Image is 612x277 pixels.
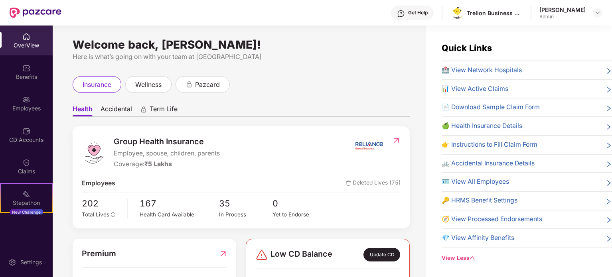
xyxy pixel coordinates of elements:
span: down [470,255,475,261]
span: right [606,141,612,150]
span: insurance [83,80,111,90]
div: animation [186,81,193,88]
span: Employee, spouse, children, parents [114,149,220,159]
img: svg+xml;base64,PHN2ZyBpZD0iRHJvcGRvd24tMzJ4MzIiIHhtbG5zPSJodHRwOi8vd3d3LnczLm9yZy8yMDAwL3N2ZyIgd2... [594,10,601,16]
span: Accidental [101,105,132,116]
span: 🪪 View All Employees [442,177,509,187]
span: 202 [82,197,122,210]
div: Here is what’s going on with your team at [GEOGRAPHIC_DATA] [73,52,410,62]
img: logo.png [452,6,463,20]
span: 🔑 HRMS Benefit Settings [442,196,517,206]
span: 👉 Instructions to Fill Claim Form [442,140,537,150]
div: New Challenge [10,209,43,215]
span: pazcard [195,80,220,90]
img: svg+xml;base64,PHN2ZyBpZD0iSG9tZSIgeG1sbnM9Imh0dHA6Ly93d3cudzMub3JnLzIwMDAvc3ZnIiB3aWR0aD0iMjAiIG... [22,33,30,41]
span: Term Life [150,105,178,116]
div: In Process [219,210,272,219]
img: svg+xml;base64,PHN2ZyBpZD0iRGFuZ2VyLTMyeDMyIiB4bWxucz0iaHR0cDovL3d3dy53My5vcmcvMjAwMC9zdmciIHdpZH... [255,249,268,261]
div: Stepathon [1,199,52,207]
span: Health [73,105,93,116]
div: Admin [539,14,586,20]
span: info-circle [111,212,116,217]
span: right [606,160,612,169]
span: Group Health Insurance [114,136,220,148]
span: 📊 View Active Claims [442,84,508,94]
span: 🚲 Accidental Insurance Details [442,159,535,169]
span: Low CD Balance [270,248,332,261]
img: svg+xml;base64,PHN2ZyB4bWxucz0iaHR0cDovL3d3dy53My5vcmcvMjAwMC9zdmciIHdpZHRoPSIyMSIgaGVpZ2h0PSIyMC... [22,190,30,198]
span: right [606,179,612,187]
img: RedirectIcon [219,248,227,260]
span: right [606,216,612,224]
div: Coverage: [114,159,220,169]
span: Deleted Lives (75) [346,179,401,189]
div: Welcome back, [PERSON_NAME]! [73,41,410,48]
div: Yet to Endorse [272,210,326,219]
span: right [606,104,612,112]
span: 0 [272,197,326,210]
img: svg+xml;base64,PHN2ZyBpZD0iSGVscC0zMngzMiIgeG1sbnM9Imh0dHA6Ly93d3cudzMub3JnLzIwMDAvc3ZnIiB3aWR0aD... [397,10,405,18]
span: Quick Links [442,43,492,53]
span: right [606,86,612,94]
div: Trelion Business Solutions Private Limited [467,9,523,17]
span: right [606,235,612,243]
img: deleteIcon [346,181,351,186]
span: 🍏 Health Insurance Details [442,121,522,131]
span: right [606,123,612,131]
img: svg+xml;base64,PHN2ZyBpZD0iQ0RfQWNjb3VudHMiIGRhdGEtbmFtZT0iQ0QgQWNjb3VudHMiIHhtbG5zPSJodHRwOi8vd3... [22,127,30,135]
span: right [606,67,612,75]
img: svg+xml;base64,PHN2ZyBpZD0iU2V0dGluZy0yMHgyMCIgeG1sbnM9Imh0dHA6Ly93d3cudzMub3JnLzIwMDAvc3ZnIiB3aW... [8,258,16,266]
span: Premium [82,248,116,260]
img: RedirectIcon [392,136,401,144]
span: 35 [219,197,272,210]
img: New Pazcare Logo [10,8,61,18]
span: 🏥 View Network Hospitals [442,65,522,75]
span: 💎 View Affinity Benefits [442,233,514,243]
img: svg+xml;base64,PHN2ZyBpZD0iQmVuZWZpdHMiIHhtbG5zPSJodHRwOi8vd3d3LnczLm9yZy8yMDAwL3N2ZyIgd2lkdGg9Ij... [22,64,30,72]
div: Get Help [408,10,428,16]
img: insurerIcon [354,136,384,155]
img: svg+xml;base64,PHN2ZyBpZD0iRW1wbG95ZWVzIiB4bWxucz0iaHR0cDovL3d3dy53My5vcmcvMjAwMC9zdmciIHdpZHRoPS... [22,96,30,104]
div: [PERSON_NAME] [539,6,586,14]
span: right [606,197,612,206]
span: Employees [82,179,115,189]
span: Total Lives [82,211,109,218]
img: logo [82,140,106,164]
div: View Less [442,254,612,263]
span: 📄 Download Sample Claim Form [442,102,540,112]
span: wellness [135,80,162,90]
img: svg+xml;base64,PHN2ZyBpZD0iQ2xhaW0iIHhtbG5zPSJodHRwOi8vd3d3LnczLm9yZy8yMDAwL3N2ZyIgd2lkdGg9IjIwIi... [22,159,30,167]
div: Health Card Available [140,210,219,219]
span: ₹5 Lakhs [144,160,172,168]
span: 167 [140,197,219,210]
div: Settings [18,258,44,266]
div: animation [140,106,147,113]
div: Update CD [363,248,400,261]
span: 🧭 View Processed Endorsements [442,214,542,224]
